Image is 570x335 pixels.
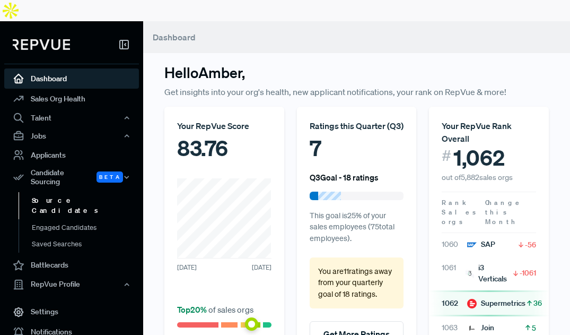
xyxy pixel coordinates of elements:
[19,192,153,219] a: Source Candidates
[442,298,467,309] span: 1062
[97,171,123,183] span: Beta
[310,119,404,132] div: Ratings this Quarter ( Q3 )
[467,240,477,250] img: SAP
[4,145,139,165] a: Applicants
[520,268,536,278] span: -1061
[310,210,404,245] p: This goal is 25 % of your sales employees ( 75 total employees).
[4,165,139,190] div: Candidate Sourcing
[467,322,494,333] div: Join
[13,39,70,50] img: RepVue
[533,298,542,308] span: 36
[318,266,396,300] p: You are 11 ratings away from your quarterly goal of 18 ratings .
[466,269,475,278] img: i3 Verticals
[164,64,549,81] h3: Hello Amber ,
[442,121,512,144] span: Your RepVue Rank Overall
[252,263,271,272] span: [DATE]
[4,255,139,276] a: Battlecards
[310,132,404,164] div: 7
[442,208,478,226] span: Sales orgs
[4,276,139,294] button: RepVue Profile
[467,239,495,250] div: SAP
[4,302,139,322] a: Settings
[19,236,153,253] a: Saved Searches
[177,304,208,315] span: Top 20 %
[4,109,139,127] button: Talent
[177,263,197,272] span: [DATE]
[310,173,379,182] h6: Q3 Goal - 18 ratings
[442,322,467,333] span: 1063
[442,198,467,208] span: Rank
[525,239,536,250] span: -56
[442,262,466,285] span: 1061
[164,85,549,98] p: Get insights into your org's health, new applicant notifications, your rank on RepVue & more!
[4,89,139,109] a: Sales Org Health
[485,198,522,226] span: Change this Month
[532,323,536,333] span: 5
[467,323,477,333] img: Join
[442,239,467,250] span: 1060
[177,304,253,315] span: of sales orgs
[467,298,525,309] div: Supermetrics
[4,68,139,89] a: Dashboard
[442,145,451,167] span: #
[4,165,139,190] button: Candidate Sourcing Beta
[4,127,139,145] button: Jobs
[466,262,512,285] div: i3 Verticals
[177,132,271,164] div: 83.76
[467,299,477,308] img: Supermetrics
[177,119,271,132] div: Your RepVue Score
[153,32,196,42] span: Dashboard
[19,219,153,236] a: Engaged Candidates
[453,145,505,170] span: 1,062
[442,173,513,182] span: out of 5,882 sales orgs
